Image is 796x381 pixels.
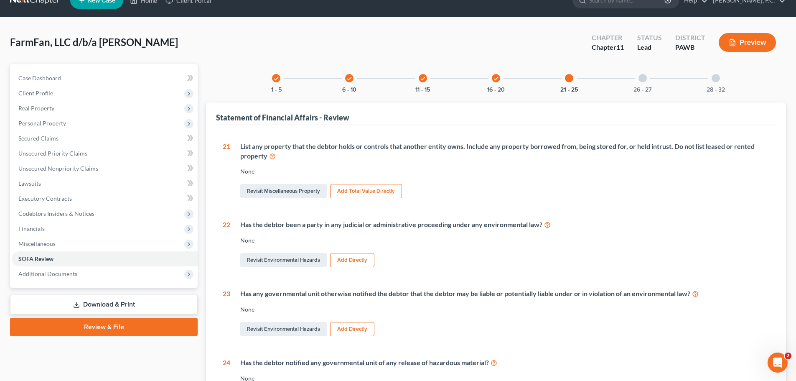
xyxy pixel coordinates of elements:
[18,255,53,262] span: SOFA Review
[271,87,282,93] button: 1 - 5
[342,87,356,93] button: 6 - 10
[330,184,402,198] button: Add Total Value Directly
[560,87,578,93] button: 21 - 25
[10,36,178,48] span: FarmFan, LLC d/b/a [PERSON_NAME]
[273,76,279,82] i: check
[240,184,327,198] a: Revisit Miscellaneous Property
[18,180,41,187] span: Lawsuits
[240,289,769,299] div: Has any governmental unit otherwise notified the debtor that the debtor may be liable or potentia...
[707,87,725,93] button: 28 - 32
[18,105,54,112] span: Real Property
[240,220,769,230] div: Has the debtor been a party in any judicial or administrative proceeding under any environmental ...
[18,89,53,97] span: Client Profile
[18,165,98,172] span: Unsecured Nonpriority Claims
[12,191,198,206] a: Executory Contracts
[18,270,77,277] span: Additional Documents
[768,353,788,373] iframe: Intercom live chat
[240,322,327,336] a: Revisit Environmental Hazards
[592,33,624,43] div: Chapter
[18,150,87,157] span: Unsecured Priority Claims
[18,120,66,127] span: Personal Property
[18,74,61,82] span: Case Dashboard
[493,76,499,82] i: check
[18,135,58,142] span: Secured Claims
[12,161,198,176] a: Unsecured Nonpriority Claims
[10,318,198,336] a: Review & File
[785,353,791,359] span: 2
[637,43,662,52] div: Lead
[675,33,705,43] div: District
[633,87,651,93] button: 26 - 27
[240,167,769,176] div: None
[18,225,45,232] span: Financials
[240,358,769,368] div: Has the debtor notified any governmental unit of any release of hazardous material?
[12,251,198,266] a: SOFA Review
[18,240,56,247] span: Miscellaneous
[415,87,430,93] button: 11 - 15
[420,76,426,82] i: check
[719,33,776,52] button: Preview
[330,322,374,336] button: Add Directly
[223,289,230,338] div: 23
[18,210,94,217] span: Codebtors Insiders & Notices
[592,43,624,52] div: Chapter
[12,176,198,191] a: Lawsuits
[18,195,72,202] span: Executory Contracts
[223,142,230,200] div: 21
[346,76,352,82] i: check
[12,131,198,146] a: Secured Claims
[330,253,374,267] button: Add Directly
[223,220,230,269] div: 22
[240,253,327,267] a: Revisit Environmental Hazards
[216,113,349,123] div: Statement of Financial Affairs - Review
[240,305,769,314] div: None
[637,33,662,43] div: Status
[12,146,198,161] a: Unsecured Priority Claims
[487,87,505,93] button: 16 - 20
[616,43,624,51] span: 11
[240,142,769,161] div: List any property that the debtor holds or controls that another entity owns. Include any propert...
[240,236,769,245] div: None
[675,43,705,52] div: PAWB
[12,71,198,86] a: Case Dashboard
[10,295,198,315] a: Download & Print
